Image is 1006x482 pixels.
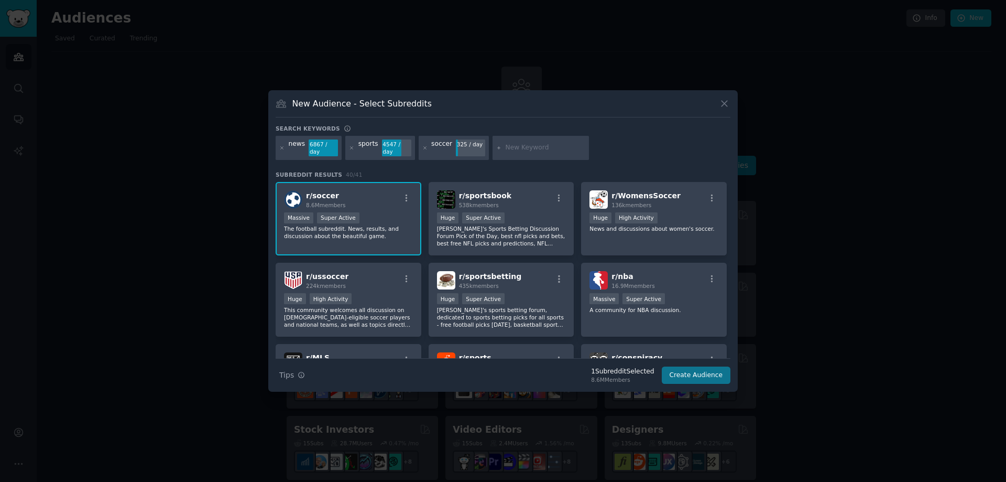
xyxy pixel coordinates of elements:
[276,125,340,132] h3: Search keywords
[459,191,512,200] span: r/ sportsbook
[431,140,452,156] div: soccer
[589,225,718,232] p: News and discussions about women's soccer.
[284,293,306,304] div: Huge
[284,212,313,223] div: Massive
[358,140,378,156] div: sports
[346,172,363,178] span: 40 / 41
[284,352,302,371] img: MLS
[611,283,654,289] span: 16.9M members
[611,272,633,281] span: r/ nba
[284,271,302,290] img: ussoccer
[437,225,566,247] p: [PERSON_NAME]'s Sports Betting Discussion Forum Pick of the Day, best nfl picks and bets, best fr...
[306,272,348,281] span: r/ ussoccer
[437,271,455,290] img: sportsbetting
[591,367,654,377] div: 1 Subreddit Selected
[306,354,330,362] span: r/ MLS
[589,352,608,371] img: conspiracy
[459,283,499,289] span: 435k members
[611,354,662,362] span: r/ conspiracy
[459,354,491,362] span: r/ sports
[292,98,432,109] h3: New Audience - Select Subreddits
[279,370,294,381] span: Tips
[462,293,505,304] div: Super Active
[456,140,485,149] div: 325 / day
[310,293,352,304] div: High Activity
[306,191,339,200] span: r/ soccer
[589,190,608,209] img: WomensSoccer
[382,140,411,156] div: 4547 / day
[317,212,359,223] div: Super Active
[611,202,651,208] span: 136k members
[589,212,611,223] div: Huge
[289,140,305,156] div: news
[611,191,681,200] span: r/ WomensSoccer
[662,367,731,384] button: Create Audience
[462,212,505,223] div: Super Active
[309,140,338,156] div: 6867 / day
[622,293,665,304] div: Super Active
[589,271,608,290] img: nba
[276,366,309,384] button: Tips
[437,352,455,371] img: sports
[284,190,302,209] img: soccer
[615,212,658,223] div: High Activity
[437,306,566,328] p: [PERSON_NAME]'s sports betting forum, dedicated to sports betting picks for all sports - free foo...
[459,272,522,281] span: r/ sportsbetting
[284,306,413,328] p: This community welcomes all discussion on [DEMOGRAPHIC_DATA]-eligible soccer players and national...
[437,212,459,223] div: Huge
[276,171,342,178] span: Subreddit Results
[589,293,619,304] div: Massive
[506,143,585,153] input: New Keyword
[306,283,346,289] span: 224k members
[459,202,499,208] span: 538k members
[591,376,654,383] div: 8.6M Members
[437,190,455,209] img: sportsbook
[589,306,718,314] p: A community for NBA discussion.
[284,225,413,240] p: The football subreddit. News, results, and discussion about the beautiful game.
[437,293,459,304] div: Huge
[306,202,346,208] span: 8.6M members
